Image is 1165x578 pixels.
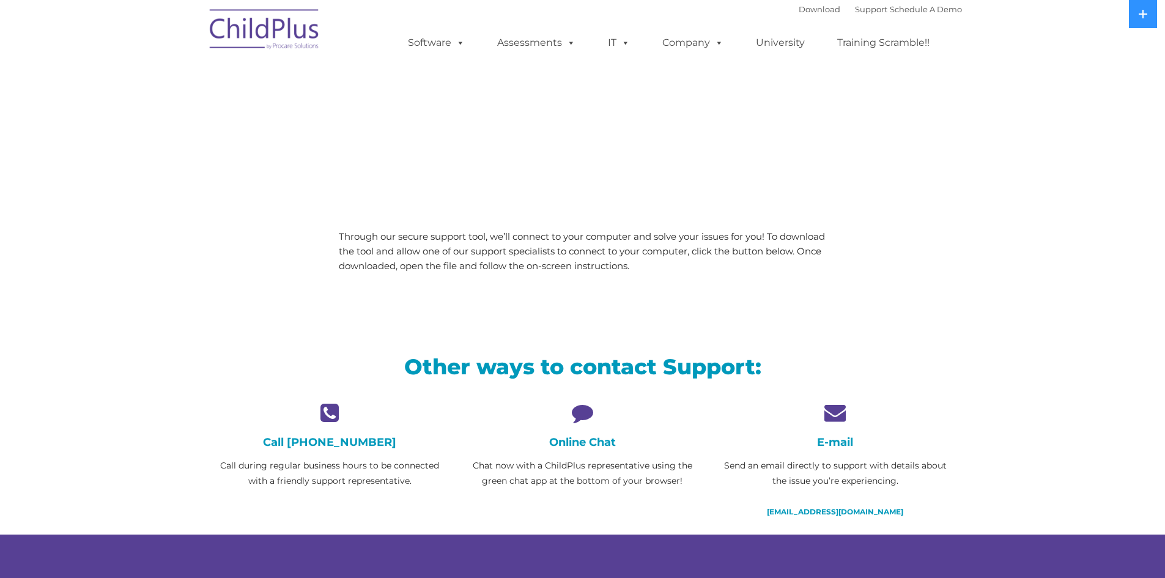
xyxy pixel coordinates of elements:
[396,31,477,55] a: Software
[204,1,326,62] img: ChildPlus by Procare Solutions
[744,31,817,55] a: University
[825,31,942,55] a: Training Scramble!!
[596,31,642,55] a: IT
[213,435,447,449] h4: Call [PHONE_NUMBER]
[213,353,953,380] h2: Other ways to contact Support:
[339,229,826,273] p: Through our secure support tool, we’ll connect to your computer and solve your issues for you! To...
[767,507,903,516] a: [EMAIL_ADDRESS][DOMAIN_NAME]
[485,31,588,55] a: Assessments
[799,4,962,14] font: |
[718,435,952,449] h4: E-mail
[465,458,700,489] p: Chat now with a ChildPlus representative using the green chat app at the bottom of your browser!
[213,88,670,125] span: LiveSupport with SplashTop
[465,435,700,449] h4: Online Chat
[799,4,840,14] a: Download
[890,4,962,14] a: Schedule A Demo
[855,4,887,14] a: Support
[213,458,447,489] p: Call during regular business hours to be connected with a friendly support representative.
[718,458,952,489] p: Send an email directly to support with details about the issue you’re experiencing.
[650,31,736,55] a: Company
